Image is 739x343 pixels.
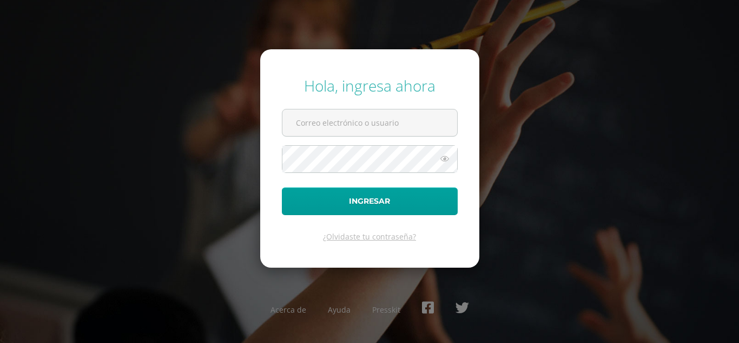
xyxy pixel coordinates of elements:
[323,231,416,242] a: ¿Olvidaste tu contraseña?
[270,305,306,315] a: Acerca de
[282,187,458,215] button: Ingresar
[328,305,351,315] a: Ayuda
[282,109,457,136] input: Correo electrónico o usuario
[282,75,458,96] div: Hola, ingresa ahora
[372,305,400,315] a: Presskit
